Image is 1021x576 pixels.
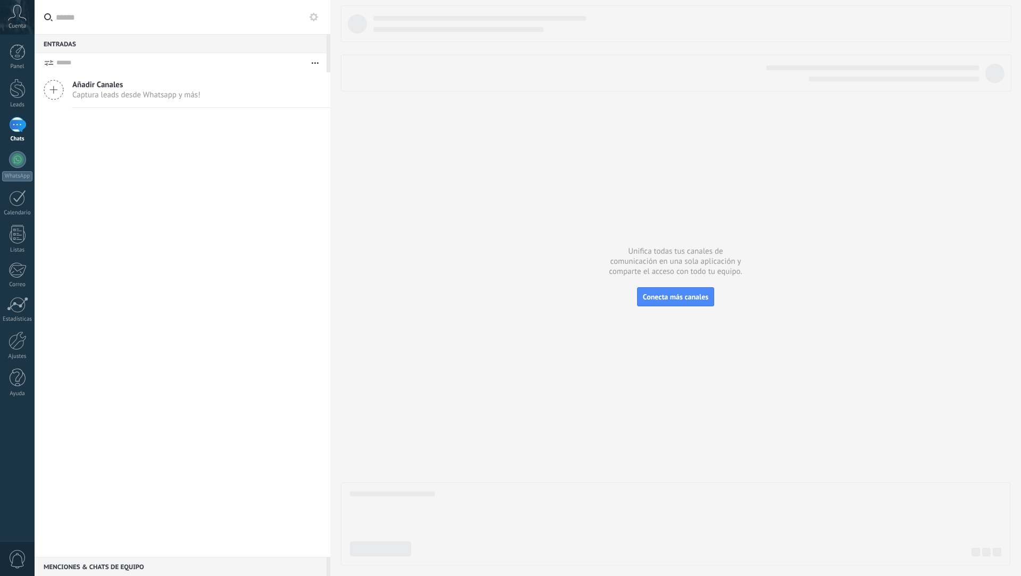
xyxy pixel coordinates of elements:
div: Listas [2,247,33,254]
div: Calendario [2,210,33,216]
span: Conecta más canales [643,292,708,302]
div: Panel [2,63,33,70]
div: Ayuda [2,390,33,397]
div: Estadísticas [2,316,33,323]
span: Cuenta [9,23,26,30]
span: Captura leads desde Whatsapp y más! [72,90,200,100]
div: Leads [2,102,33,108]
div: Menciones & Chats de equipo [35,557,327,576]
div: Ajustes [2,353,33,360]
span: Añadir Canales [72,80,200,90]
div: Chats [2,136,33,143]
div: WhatsApp [2,171,32,181]
div: Entradas [35,34,327,53]
div: Correo [2,281,33,288]
button: Conecta más canales [637,287,714,306]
